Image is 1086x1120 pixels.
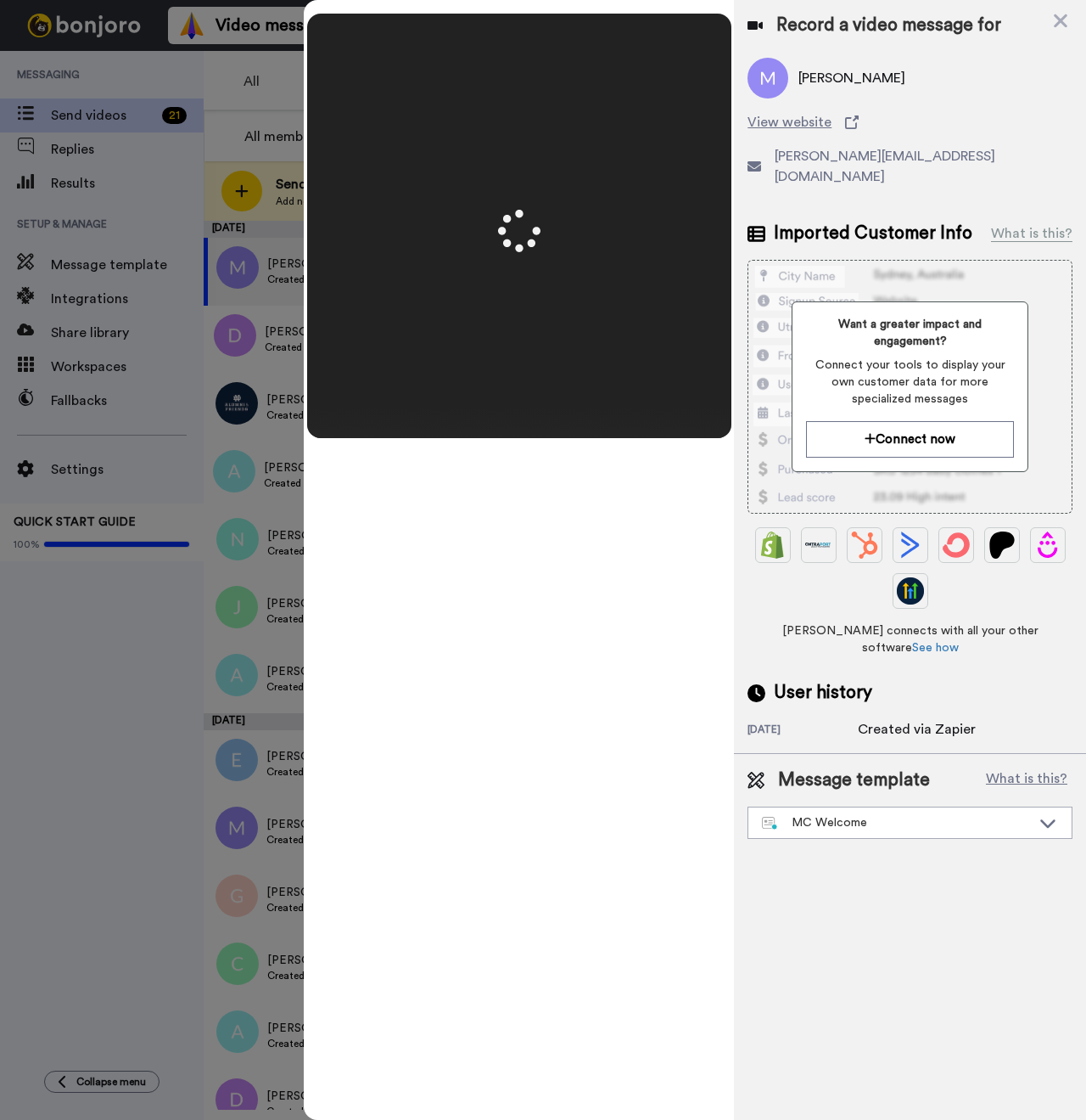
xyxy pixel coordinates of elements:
[897,532,924,559] img: ActiveCampaign
[806,357,1014,408] span: Connect your tools to display your own customer data for more specialized messages
[774,221,972,246] span: Imported Customer Info
[805,532,832,559] img: Ontraport
[774,680,872,706] span: User history
[747,622,1072,656] span: [PERSON_NAME] connects with all your other software
[988,532,1016,559] img: Patreon
[747,112,1072,132] a: View website
[912,642,959,654] a: See how
[778,768,930,793] span: Message template
[943,532,970,559] img: ConvertKit
[747,112,831,132] span: View website
[806,316,1014,350] span: Want a greater impact and engagement?
[747,723,858,740] div: [DATE]
[858,719,976,740] div: Created via Zapier
[762,814,1031,831] div: MC Welcome
[762,817,778,830] img: nextgen-template.svg
[981,768,1072,793] button: What is this?
[806,421,1014,458] button: Connect now
[851,532,878,559] img: Hubspot
[897,577,924,605] img: GoHighLevel
[991,223,1072,244] div: What is this?
[1034,532,1061,559] img: Drip
[759,532,787,559] img: Shopify
[775,146,1072,187] span: [PERSON_NAME][EMAIL_ADDRESS][DOMAIN_NAME]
